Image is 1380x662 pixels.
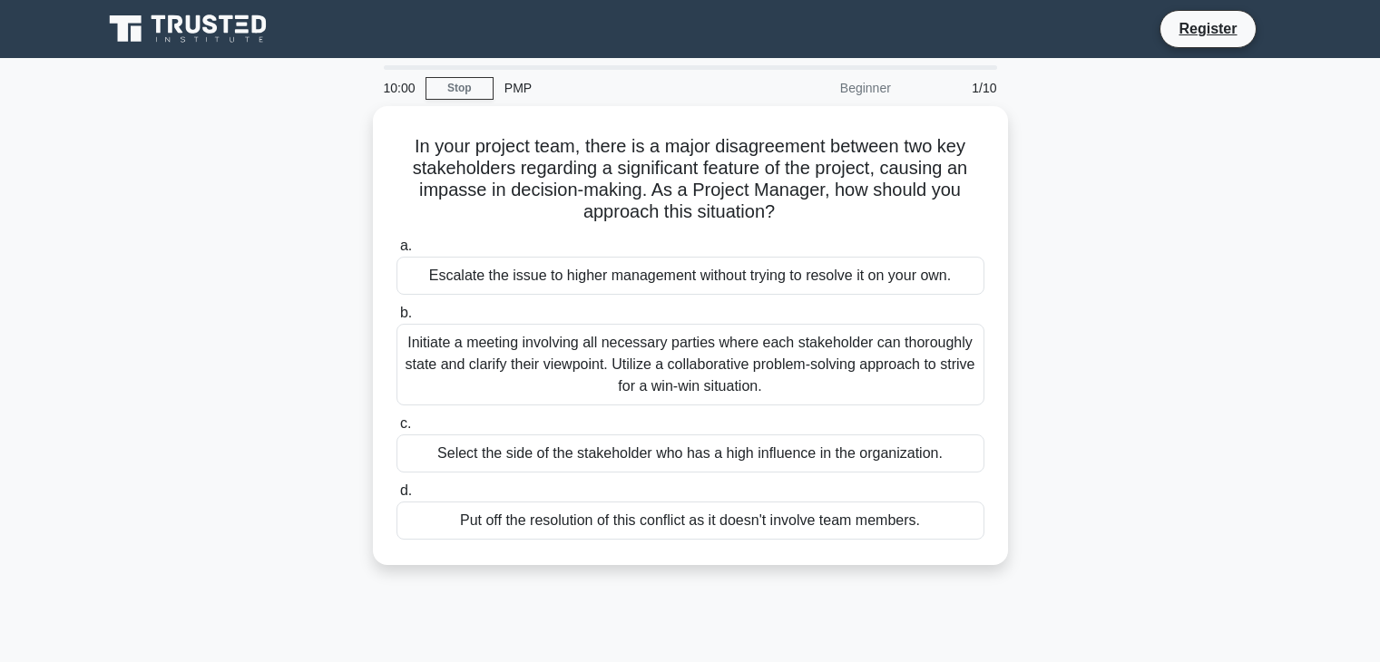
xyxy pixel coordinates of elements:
[400,415,411,431] span: c.
[743,70,902,106] div: Beginner
[396,434,984,472] div: Select the side of the stakeholder who has a high influence in the organization.
[400,482,412,498] span: d.
[373,70,426,106] div: 10:00
[426,77,494,100] a: Stop
[396,501,984,540] div: Put off the resolution of this conflict as it doesn't involve team members.
[1168,17,1248,40] a: Register
[400,305,412,320] span: b.
[395,135,986,224] h5: In your project team, there is a major disagreement between two key stakeholders regarding a sign...
[494,70,743,106] div: PMP
[396,257,984,295] div: Escalate the issue to higher management without trying to resolve it on your own.
[902,70,1008,106] div: 1/10
[396,324,984,405] div: Initiate a meeting involving all necessary parties where each stakeholder can thoroughly state an...
[400,238,412,253] span: a.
